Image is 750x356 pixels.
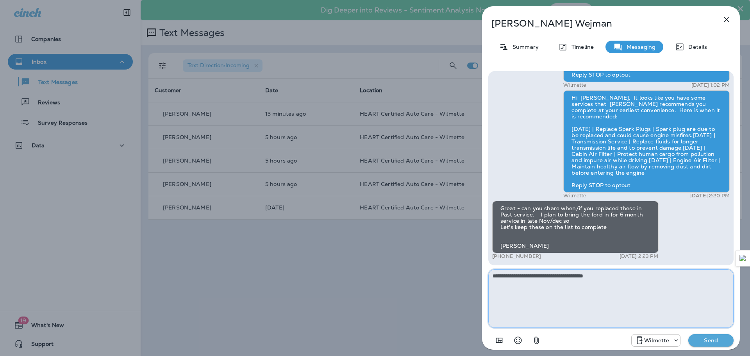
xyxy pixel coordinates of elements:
p: [DATE] 2:23 PM [620,253,659,259]
div: +1 (847) 865-9557 [632,336,680,345]
p: [PERSON_NAME] Wejman [491,18,705,29]
button: Send [688,334,734,347]
div: Hi [PERSON_NAME], It looks like you have some services that [PERSON_NAME] recommends you complete... [563,90,730,193]
button: Add in a premade template [491,333,507,348]
p: [DATE] 2:20 PM [690,193,730,199]
p: [DATE] 1:02 PM [691,82,730,88]
p: Details [684,44,707,50]
p: Messaging [623,44,655,50]
p: [PHONE_NUMBER] [492,253,541,259]
p: Wilmette [563,193,586,199]
p: Timeline [568,44,594,50]
p: Summary [509,44,539,50]
div: Great - can you share when/if you replaced these in Past service. I plan to bring the ford in for... [492,201,659,253]
img: Detect Auto [739,255,746,262]
button: Select an emoji [510,333,526,348]
p: Wilmette [563,82,586,88]
p: Wilmette [644,337,669,343]
p: Send [695,337,727,344]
